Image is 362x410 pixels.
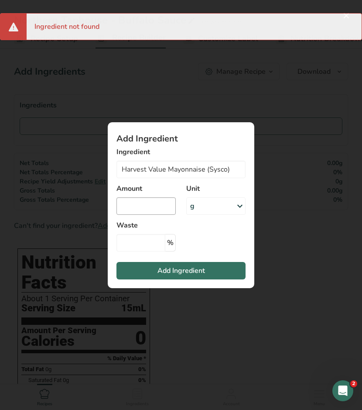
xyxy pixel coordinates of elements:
button: Add Ingredient [116,262,246,279]
label: Unit [186,183,246,194]
div: g [190,201,195,211]
h1: Add Ingredient [116,134,246,143]
iframe: Intercom live chat [332,380,353,401]
label: Ingredient [116,147,246,157]
label: Amount [116,183,176,194]
input: Add Ingredient [116,161,246,178]
span: 2 [350,380,357,387]
label: Waste [116,220,176,231]
div: Ingredient not found [27,14,107,40]
span: Add Ingredient [157,265,205,276]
